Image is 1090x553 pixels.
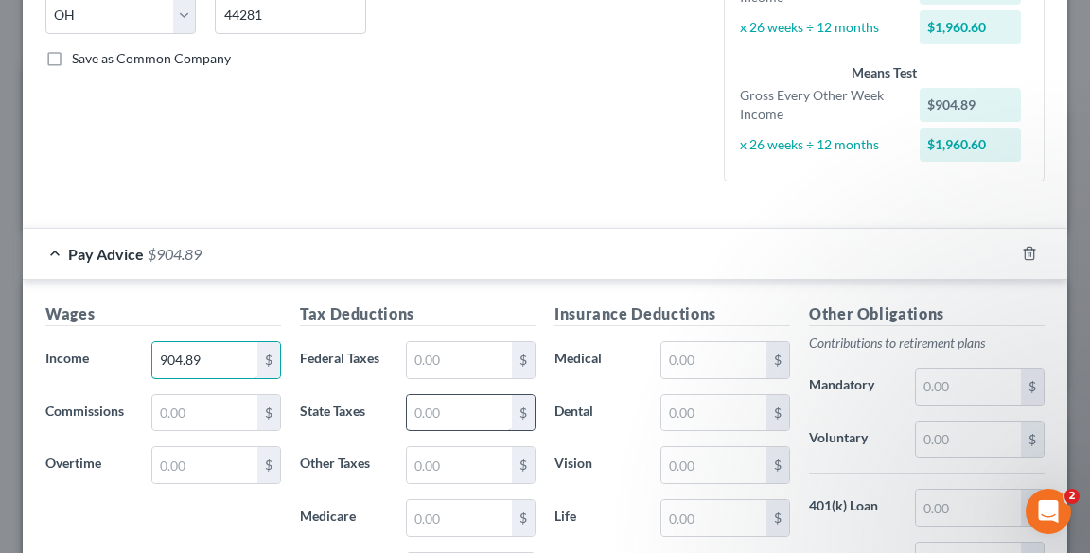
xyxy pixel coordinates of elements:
[545,341,651,379] label: Medical
[554,302,790,326] h5: Insurance Deductions
[140,9,242,41] h1: Messages
[300,302,536,326] h5: Tax Deductions
[22,136,60,174] img: Profile image for Emma
[920,88,1021,122] div: $904.89
[730,18,909,37] div: x 26 weeks ÷ 12 months
[332,8,366,42] div: Close
[72,50,231,66] span: Save as Common Company
[730,135,909,154] div: x 26 weeks ÷ 12 months
[87,321,291,359] button: Send us a message
[1021,369,1044,405] div: $
[152,395,257,431] input: 0.00
[407,447,512,483] input: 0.00
[407,342,512,378] input: 0.00
[22,276,60,314] img: Profile image for Emma
[1064,489,1080,504] span: 2
[407,500,512,536] input: 0.00
[253,379,378,455] button: Help
[800,368,905,406] label: Mandatory
[545,446,651,484] label: Vision
[920,128,1021,162] div: $1,960.60
[512,395,535,431] div: $
[36,446,142,484] label: Overtime
[67,365,177,385] div: [PERSON_NAME]
[545,499,651,537] label: Life
[67,225,177,245] div: [PERSON_NAME]
[257,395,280,431] div: $
[740,63,1028,82] div: Means Test
[809,334,1045,353] p: Contributions to retirement plans
[800,489,905,527] label: 401(k) Loan
[1021,422,1044,458] div: $
[181,225,234,245] div: • [DATE]
[766,500,789,536] div: $
[181,85,234,105] div: • [DATE]
[766,395,789,431] div: $
[290,394,396,432] label: State Taxes
[181,295,234,315] div: • [DATE]
[181,365,234,385] div: • [DATE]
[68,245,144,263] span: Pay Advice
[300,426,330,440] span: Help
[257,447,280,483] div: $
[181,155,234,175] div: • [DATE]
[44,426,82,440] span: Home
[126,379,252,455] button: Messages
[920,10,1021,44] div: $1,960.60
[661,500,766,536] input: 0.00
[22,66,60,104] img: Profile image for Emma
[290,446,396,484] label: Other Taxes
[152,426,225,440] span: Messages
[766,447,789,483] div: $
[290,341,396,379] label: Federal Taxes
[45,350,89,366] span: Income
[800,421,905,458] label: Voluntary
[916,422,1021,458] input: 0.00
[661,447,766,483] input: 0.00
[545,394,651,432] label: Dental
[512,342,535,378] div: $
[67,85,177,105] div: [PERSON_NAME]
[290,499,396,537] label: Medicare
[22,346,60,384] img: Profile image for Kelly
[512,447,535,483] div: $
[1021,490,1044,526] div: $
[512,500,535,536] div: $
[257,342,280,378] div: $
[67,295,177,315] div: [PERSON_NAME]
[152,447,257,483] input: 0.00
[45,302,281,326] h5: Wages
[67,155,177,175] div: [PERSON_NAME]
[809,302,1045,326] h5: Other Obligations
[148,245,202,263] span: $904.89
[661,395,766,431] input: 0.00
[36,394,142,432] label: Commissions
[1026,489,1071,534] iframe: Intercom live chat
[916,490,1021,526] input: 0.00
[661,342,766,378] input: 0.00
[766,342,789,378] div: $
[407,395,512,431] input: 0.00
[152,342,257,378] input: 0.00
[730,86,909,124] div: Gross Every Other Week Income
[22,206,60,244] img: Profile image for Katie
[916,369,1021,405] input: 0.00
